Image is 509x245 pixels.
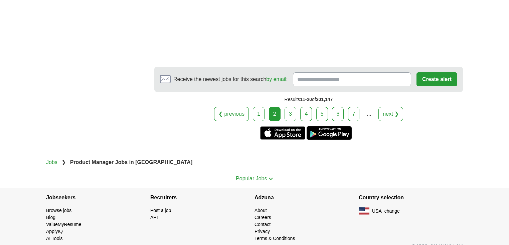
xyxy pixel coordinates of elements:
a: Blog [46,215,55,220]
span: 11-20 [300,97,312,102]
span: 201,147 [316,97,333,102]
a: Careers [254,215,271,220]
a: next ❯ [378,107,403,121]
strong: Product Manager Jobs in [GEOGRAPHIC_DATA] [70,159,193,165]
a: Get the Android app [307,126,352,140]
button: Create alert [416,72,457,86]
a: by email [266,76,286,82]
a: 3 [285,107,296,121]
a: Browse jobs [46,208,71,213]
a: About [254,208,267,213]
div: ... [362,107,376,121]
div: 2 [269,107,281,121]
div: Results of [154,92,463,107]
a: Privacy [254,229,270,234]
a: AI Tools [46,236,63,241]
img: US flag [359,207,369,215]
a: ApplyIQ [46,229,63,234]
a: 6 [332,107,344,121]
a: 7 [348,107,360,121]
a: API [150,215,158,220]
img: toggle icon [269,177,273,180]
a: ❮ previous [214,107,249,121]
span: USA [372,208,382,215]
a: ValueMyResume [46,222,81,227]
a: 1 [253,107,265,121]
button: change [384,208,400,215]
a: 4 [300,107,312,121]
h4: Country selection [359,188,463,207]
a: Contact [254,222,271,227]
span: Receive the newest jobs for this search : [173,75,288,83]
span: ❯ [61,159,66,165]
span: Popular Jobs [236,176,267,181]
a: Terms & Conditions [254,236,295,241]
a: Jobs [46,159,57,165]
a: Post a job [150,208,171,213]
a: Get the iPhone app [260,126,305,140]
a: 5 [316,107,328,121]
